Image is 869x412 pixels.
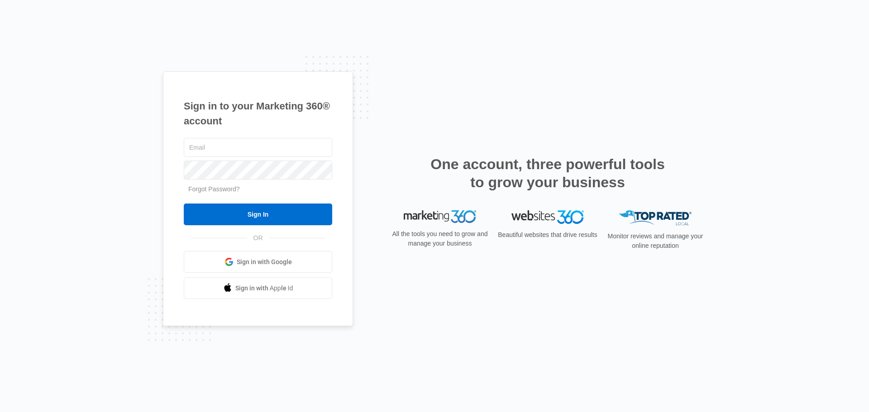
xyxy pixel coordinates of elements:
[511,210,584,223] img: Websites 360
[404,210,476,223] img: Marketing 360
[184,99,332,128] h1: Sign in to your Marketing 360® account
[389,229,491,248] p: All the tools you need to grow and manage your business
[497,230,598,240] p: Beautiful websites that drive results
[184,204,332,225] input: Sign In
[184,277,332,299] a: Sign in with Apple Id
[235,284,293,293] span: Sign in with Apple Id
[428,155,668,191] h2: One account, three powerful tools to grow your business
[605,232,706,251] p: Monitor reviews and manage your online reputation
[237,257,292,267] span: Sign in with Google
[184,138,332,157] input: Email
[619,210,692,225] img: Top Rated Local
[247,233,269,243] span: OR
[184,251,332,273] a: Sign in with Google
[188,185,240,193] a: Forgot Password?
